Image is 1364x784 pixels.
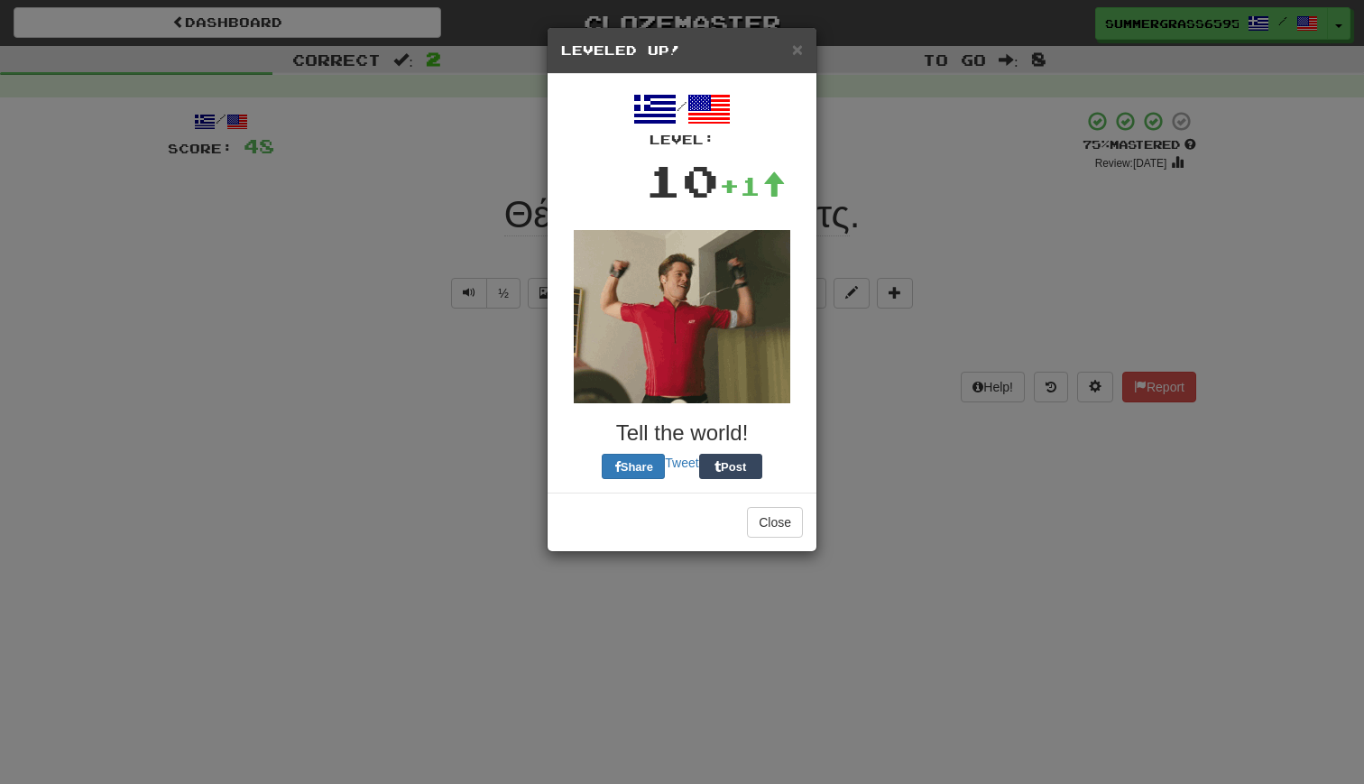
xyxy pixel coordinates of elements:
[699,454,762,479] button: Post
[645,149,719,212] div: 10
[792,40,803,59] button: Close
[561,42,803,60] h5: Leveled Up!
[561,131,803,149] div: Level:
[665,456,698,470] a: Tweet
[747,507,803,538] button: Close
[602,454,665,479] button: Share
[561,88,803,149] div: /
[561,421,803,445] h3: Tell the world!
[792,39,803,60] span: ×
[574,230,790,403] img: brad-pitt-eabb8484b0e72233b60fc33baaf1d28f9aa3c16dec737e05e85ed672bd245bc1.gif
[719,168,786,204] div: +1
